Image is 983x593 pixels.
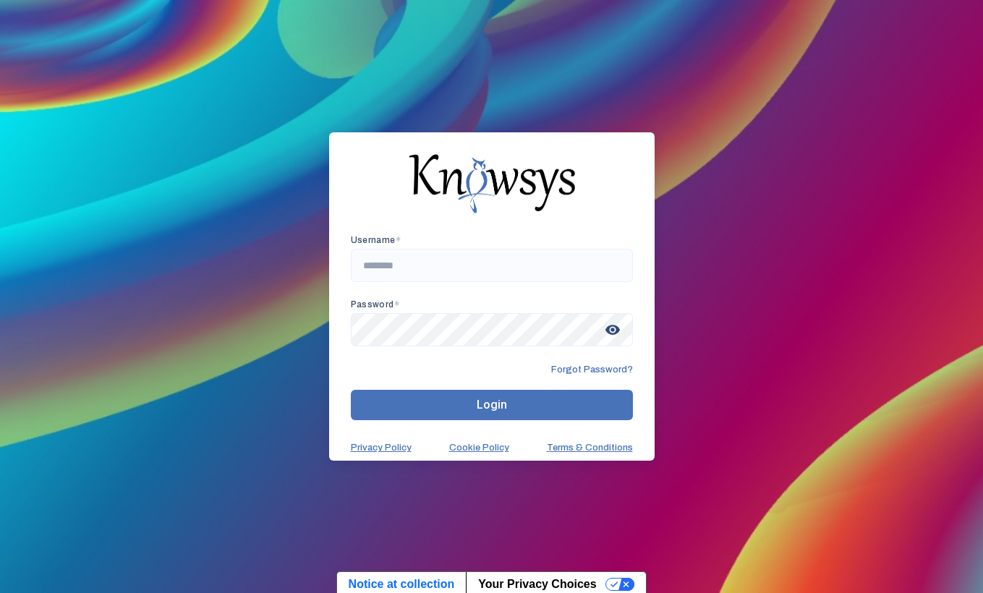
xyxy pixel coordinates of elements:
[600,317,626,343] span: visibility
[551,364,633,375] span: Forgot Password?
[409,154,575,213] img: knowsys-logo.png
[449,442,509,453] a: Cookie Policy
[477,398,507,411] span: Login
[351,235,401,245] app-required-indication: Username
[351,442,412,453] a: Privacy Policy
[547,442,633,453] a: Terms & Conditions
[351,390,633,420] button: Login
[351,299,400,310] app-required-indication: Password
